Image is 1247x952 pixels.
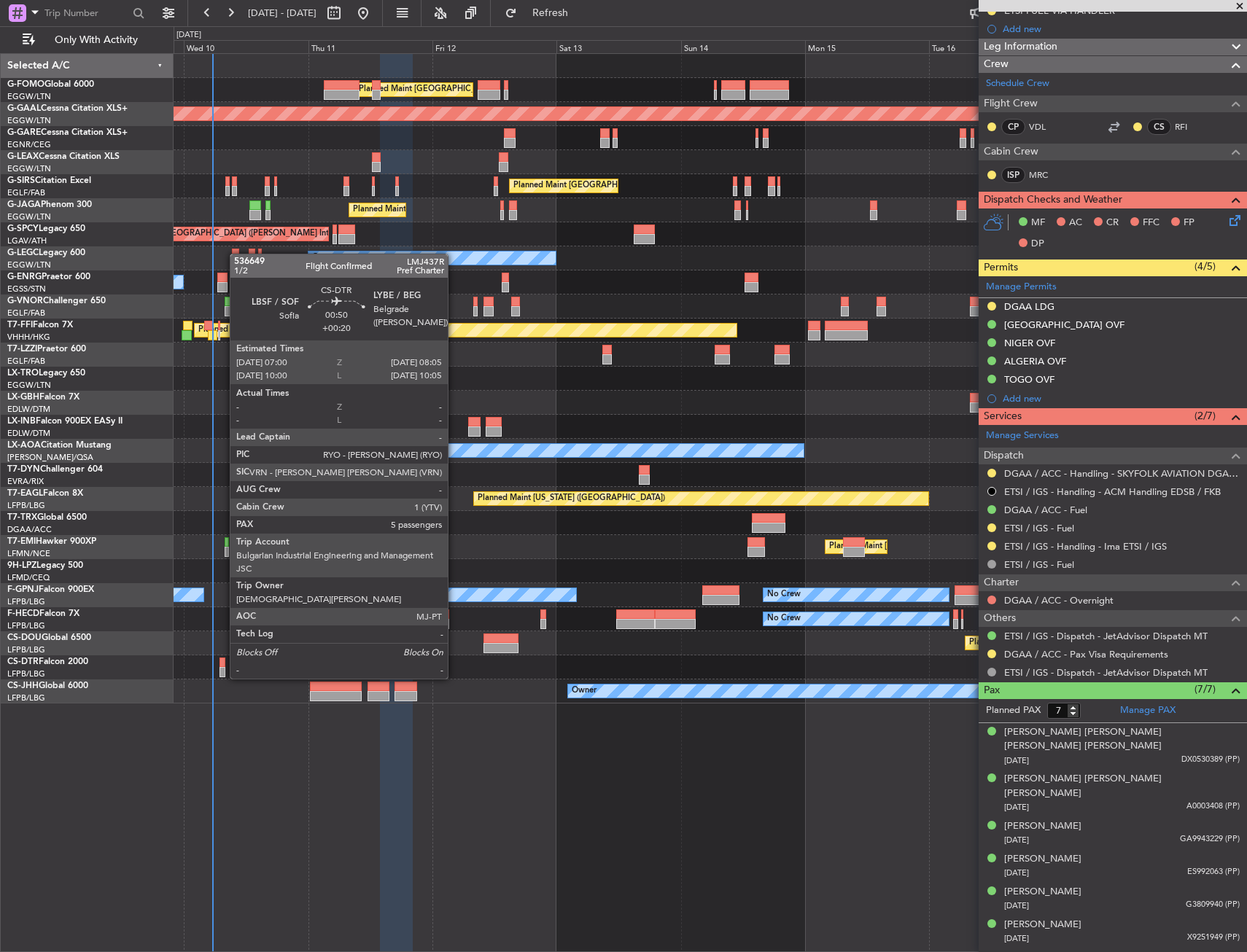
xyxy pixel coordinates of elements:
[7,235,47,246] a: LGAV/ATH
[513,175,743,197] div: Planned Maint [GEOGRAPHIC_DATA] ([GEOGRAPHIC_DATA])
[7,260,51,270] a: EGGW/LTN
[38,35,154,45] span: Only With Activity
[7,225,85,233] a: G-SPCYLegacy 650
[1004,648,1168,660] a: DGAA / ACC - Pax Visa Requirements
[1004,885,1081,900] div: [PERSON_NAME]
[7,561,36,570] span: 9H-LPZ
[1106,216,1119,230] span: CR
[1004,558,1074,571] a: ETSI / IGS - Fuel
[1069,216,1082,230] span: AC
[7,176,35,185] span: G-SIRS
[929,40,1053,53] div: Tue 16
[7,80,44,89] span: G-FOMO
[1004,725,1240,754] div: [PERSON_NAME] [PERSON_NAME] [PERSON_NAME] [PERSON_NAME]
[7,572,50,583] a: LFMD/CEQ
[7,668,45,679] a: LFPB/LBG
[308,40,432,53] div: Thu 11
[1004,300,1054,313] div: DGAA LDG
[1004,755,1029,766] span: [DATE]
[312,440,376,461] div: No Crew Chester
[353,199,583,221] div: Planned Maint [GEOGRAPHIC_DATA] ([GEOGRAPHIC_DATA])
[1004,819,1081,834] div: [PERSON_NAME]
[984,192,1122,208] span: Dispatch Checks and Weather
[312,247,337,269] div: Owner
[7,297,43,305] span: G-VNOR
[7,633,91,642] a: CS-DOUGlobal 6500
[7,91,51,102] a: EGGW/LTN
[1181,754,1240,766] span: DX0530389 (PP)
[984,574,1019,591] span: Charter
[1147,119,1171,135] div: CS
[7,561,83,570] a: 9H-LPZLegacy 500
[1031,237,1044,251] span: DP
[1194,682,1216,697] span: (7/7)
[1001,167,1025,183] div: ISP
[7,345,37,354] span: T7-LZZI
[7,609,79,618] a: F-HECDFalcon 7X
[7,369,85,378] a: LX-TROLegacy 650
[805,40,929,53] div: Mon 15
[984,39,1057,55] span: Leg Information
[1004,835,1029,846] span: [DATE]
[7,225,39,233] span: G-SPCY
[7,321,33,329] span: T7-FFI
[7,356,45,367] a: EGLF/FAB
[7,200,92,209] a: G-JAGAPhenom 300
[1004,852,1081,867] div: [PERSON_NAME]
[7,284,46,294] a: EGSS/STN
[7,332,50,343] a: VHHH/HKG
[1004,802,1029,813] span: [DATE]
[7,115,51,126] a: EGGW/LTN
[198,319,368,341] div: Planned Maint Tianjin ([GEOGRAPHIC_DATA])
[7,441,41,450] span: LX-AOA
[984,408,1022,425] span: Services
[1004,355,1066,367] div: ALGERIA OVF
[7,308,45,319] a: EGLF/FAB
[7,369,39,378] span: LX-TRO
[7,273,42,281] span: G-ENRG
[1004,319,1124,331] div: [GEOGRAPHIC_DATA] OVF
[986,77,1049,91] a: Schedule Crew
[7,393,39,402] span: LX-GBH
[7,513,37,522] span: T7-TRX
[1004,630,1208,642] a: ETSI / IGS - Dispatch - JetAdvisor Dispatch MT
[7,633,42,642] span: CS-DOU
[984,260,1018,276] span: Permits
[7,658,88,666] a: CS-DTRFalcon 2000
[7,417,36,426] span: LX-INB
[7,152,120,161] a: G-LEAXCessna Citation XLS
[7,465,40,474] span: T7-DYN
[7,682,88,690] a: CS-JHHGlobal 6000
[1004,867,1029,878] span: [DATE]
[7,273,90,281] a: G-ENRGPraetor 600
[44,2,128,24] input: Trip Number
[1186,899,1240,911] span: G3809940 (PP)
[7,104,128,113] a: G-GAALCessna Citation XLS+
[7,537,36,546] span: T7-EMI
[7,500,45,511] a: LFPB/LBG
[7,452,93,463] a: [PERSON_NAME]/QSA
[1004,504,1087,516] a: DGAA / ACC - Fuel
[1003,392,1240,405] div: Add new
[7,585,39,594] span: F-GPNJ
[986,429,1059,443] a: Manage Services
[7,128,41,137] span: G-GARE
[7,200,41,209] span: G-JAGA
[1004,918,1081,932] div: [PERSON_NAME]
[1001,119,1025,135] div: CP
[556,40,680,53] div: Sat 13
[97,223,333,245] div: Unplanned Maint [GEOGRAPHIC_DATA] ([PERSON_NAME] Intl)
[7,489,83,498] a: T7-EAGLFalcon 8X
[176,29,201,42] div: [DATE]
[7,548,50,559] a: LFMN/NCE
[1029,120,1062,133] a: VDL
[1187,866,1240,878] span: ES992063 (PP)
[969,632,1199,654] div: Planned Maint [GEOGRAPHIC_DATA] ([GEOGRAPHIC_DATA])
[984,95,1038,112] span: Flight Crew
[7,176,91,185] a: G-SIRSCitation Excel
[7,211,51,222] a: EGGW/LTN
[1186,800,1240,813] span: A0003408 (PP)
[395,584,428,606] div: No Crew
[1003,23,1240,35] div: Add new
[520,8,581,18] span: Refresh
